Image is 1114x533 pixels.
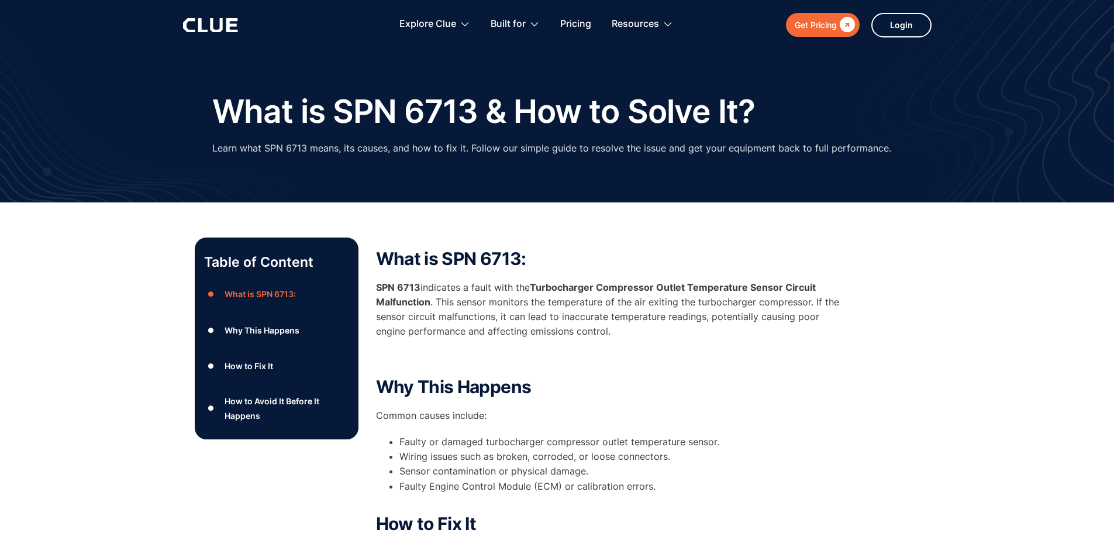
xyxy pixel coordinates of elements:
a: ●Why This Happens [204,321,349,339]
div: Built for [491,6,526,43]
li: Faulty Engine Control Module (ECM) or calibration errors. [399,479,844,508]
strong: Why This Happens [376,376,532,397]
li: Sensor contamination or physical damage. [399,464,844,479]
p: indicates a fault with the . This sensor monitors the temperature of the air exiting the turbocha... [376,280,844,339]
div: ● [204,286,218,303]
div: How to Avoid It Before It Happens [225,394,349,423]
div: ● [204,357,218,375]
strong: SPN 6713 [376,281,420,293]
a: ●How to Fix It [204,357,349,375]
div: Resources [612,6,659,43]
li: Faulty or damaged turbocharger compressor outlet temperature sensor. [399,435,844,449]
div: What is SPN 6713: [225,287,296,301]
div: How to Fix It [225,359,273,373]
div:  [837,18,855,32]
div: Resources [612,6,673,43]
p: ‍ [376,351,844,366]
strong: Turbocharger Compressor Outlet Temperature Sensor Circuit Malfunction [376,281,816,308]
a: ●What is SPN 6713: [204,286,349,303]
a: Pricing [560,6,591,43]
a: Login [871,13,932,37]
a: Get Pricing [786,13,860,37]
a: ●How to Avoid It Before It Happens [204,394,349,423]
h1: What is SPN 6713 & How to Solve It? [212,94,755,129]
div: ● [204,321,218,339]
p: Table of Content [204,253,349,271]
div: ● [204,400,218,417]
div: Why This Happens [225,323,299,338]
strong: What is SPN 6713: [376,248,526,269]
div: Explore Clue [399,6,456,43]
li: Wiring issues such as broken, corroded, or loose connectors. [399,449,844,464]
p: Common causes include: [376,408,844,423]
div: Built for [491,6,540,43]
div: Explore Clue [399,6,470,43]
p: Learn what SPN 6713 means, its causes, and how to fix it. Follow our simple guide to resolve the ... [212,141,891,156]
div: Get Pricing [795,18,837,32]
